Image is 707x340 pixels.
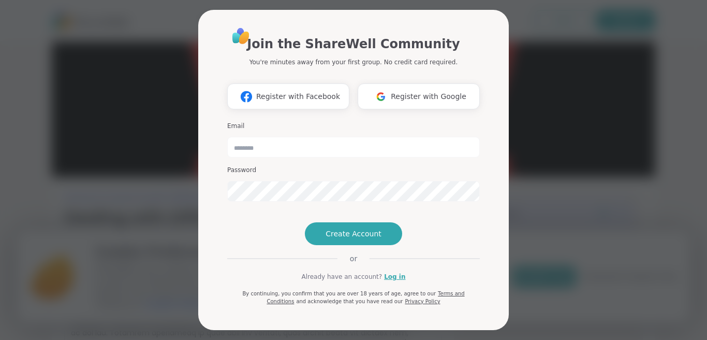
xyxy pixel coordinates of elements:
[405,299,440,304] a: Privacy Policy
[391,91,466,102] span: Register with Google
[256,91,340,102] span: Register with Facebook
[227,83,349,109] button: Register with Facebook
[305,222,402,245] button: Create Account
[237,87,256,106] img: ShareWell Logomark
[326,229,381,239] span: Create Account
[337,253,370,264] span: or
[358,83,480,109] button: Register with Google
[227,166,480,175] h3: Password
[227,122,480,131] h3: Email
[249,58,458,67] p: You're minutes away from your first group. No credit card required.
[267,291,464,304] a: Terms and Conditions
[229,24,253,48] img: ShareWell Logo
[301,272,382,281] span: Already have an account?
[296,299,403,304] span: and acknowledge that you have read our
[371,87,391,106] img: ShareWell Logomark
[384,272,405,281] a: Log in
[247,35,460,53] h1: Join the ShareWell Community
[242,291,436,296] span: By continuing, you confirm that you are over 18 years of age, agree to our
